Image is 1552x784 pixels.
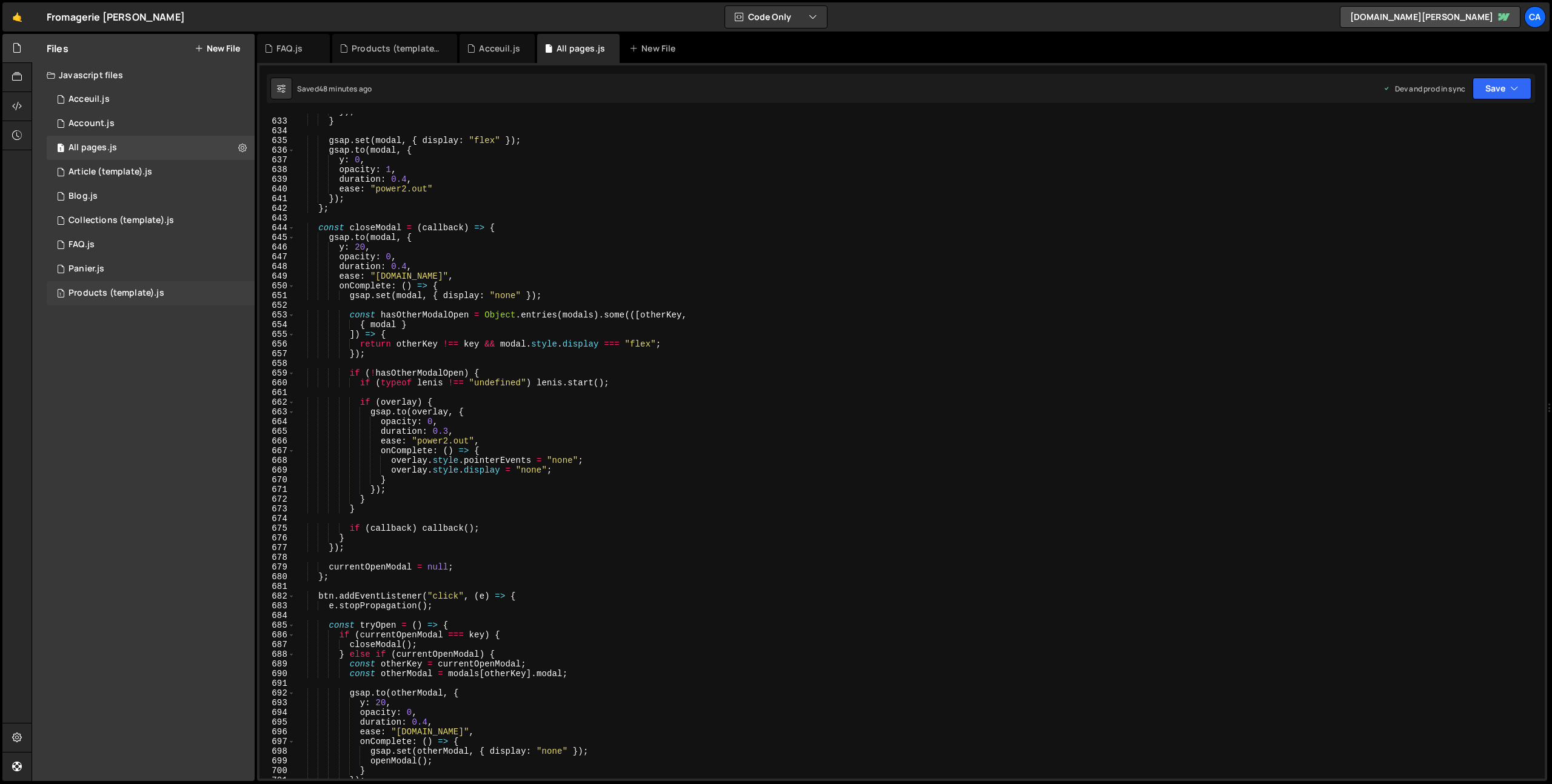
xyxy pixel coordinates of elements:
div: 687 [259,640,295,649]
div: 679 [259,562,295,572]
div: New File [629,42,680,55]
div: 653 [259,310,295,320]
div: 649 [259,271,295,281]
div: Fromagerie [PERSON_NAME] [47,10,185,24]
div: 659 [259,368,295,378]
div: 664 [259,417,295,427]
button: Code Only [725,6,827,28]
div: 651 [259,291,295,301]
div: Products (template).js [352,42,443,55]
div: 700 [259,766,295,776]
div: Javascript files [32,63,255,87]
div: 686 [259,630,295,640]
div: 675 [259,523,295,533]
div: Saved [297,84,372,94]
div: 635 [259,136,295,145]
div: 676 [259,533,295,543]
div: 647 [259,252,295,262]
div: 640 [259,184,295,194]
div: 696 [259,727,295,737]
div: 694 [259,708,295,717]
div: 680 [259,572,295,582]
div: 15942/43698.js [47,160,255,184]
div: 692 [259,688,295,698]
div: 642 [259,204,295,213]
div: 652 [259,301,295,310]
div: 673 [259,504,295,514]
div: 681 [259,582,295,591]
div: 15942/43692.js [47,184,255,208]
span: 1 [57,290,64,299]
h2: Files [47,42,69,55]
div: 634 [259,126,295,136]
div: Collections (template).js [69,215,174,226]
div: 638 [259,165,295,174]
div: 15942/42794.js [47,281,255,305]
div: 643 [259,213,295,223]
div: 689 [259,659,295,669]
a: 🤙 [2,2,32,32]
div: Products (template).js [69,288,164,299]
div: 677 [259,543,295,553]
div: 641 [259,194,295,204]
div: 637 [259,155,295,165]
div: 666 [259,436,295,446]
div: 674 [259,514,295,523]
button: Save [1473,78,1531,99]
div: 633 [259,116,295,126]
div: 670 [259,475,295,485]
div: 688 [259,649,295,659]
div: 654 [259,320,295,330]
div: 645 [259,233,295,242]
div: 639 [259,174,295,184]
div: 669 [259,465,295,475]
div: Blog.js [69,191,98,202]
a: Ca [1524,6,1546,28]
div: 678 [259,553,295,562]
div: 15942/43215.js [47,208,255,233]
div: Acceuil.js [479,42,520,55]
div: 15942/43053.js [47,257,255,281]
div: 648 [259,262,295,271]
span: 1 [57,144,64,154]
div: All pages.js [69,142,117,153]
div: 698 [259,746,295,756]
div: 690 [259,669,295,679]
div: 697 [259,737,295,746]
div: 667 [259,446,295,456]
div: FAQ.js [47,233,255,257]
div: 661 [259,388,295,397]
div: 48 minutes ago [319,84,372,94]
div: 644 [259,223,295,233]
div: Account.js [69,118,115,129]
a: [DOMAIN_NAME][PERSON_NAME] [1340,6,1520,28]
div: 665 [259,427,295,436]
div: 682 [259,591,295,601]
div: 683 [259,601,295,611]
div: 672 [259,494,295,504]
div: 693 [259,698,295,708]
div: Acceuil.js [69,94,110,105]
div: 695 [259,717,295,727]
div: 662 [259,397,295,407]
div: 663 [259,407,295,417]
div: Article (template).js [69,167,152,178]
div: 699 [259,756,295,766]
div: 657 [259,349,295,359]
div: 668 [259,456,295,465]
div: 691 [259,679,295,688]
div: 15942/42597.js [47,136,255,160]
div: Dev and prod in sync [1383,84,1465,94]
div: Panier.js [69,264,104,274]
div: FAQ.js [276,42,303,55]
div: 658 [259,359,295,368]
div: 655 [259,330,295,339]
div: 660 [259,378,295,388]
div: 15942/42598.js [47,87,255,111]
div: 684 [259,611,295,620]
button: New File [195,44,240,53]
div: 671 [259,485,295,494]
div: 656 [259,339,295,349]
div: All pages.js [557,42,605,55]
